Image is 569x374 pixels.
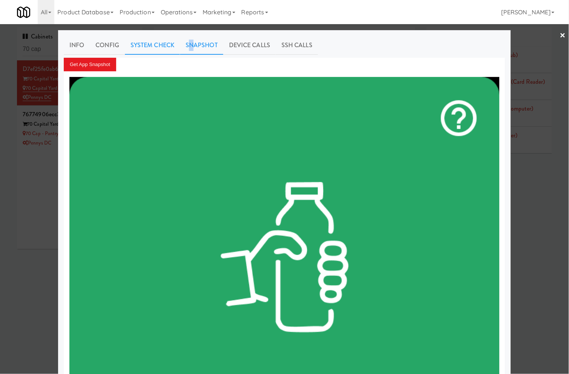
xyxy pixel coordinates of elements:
[180,36,223,55] a: Snapshot
[90,36,125,55] a: Config
[560,24,566,48] a: ×
[276,36,318,55] a: SSH Calls
[125,36,180,55] a: System Check
[223,36,276,55] a: Device Calls
[17,6,30,19] img: Micromart
[64,36,90,55] a: Info
[64,58,116,71] button: Get App Snapshot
